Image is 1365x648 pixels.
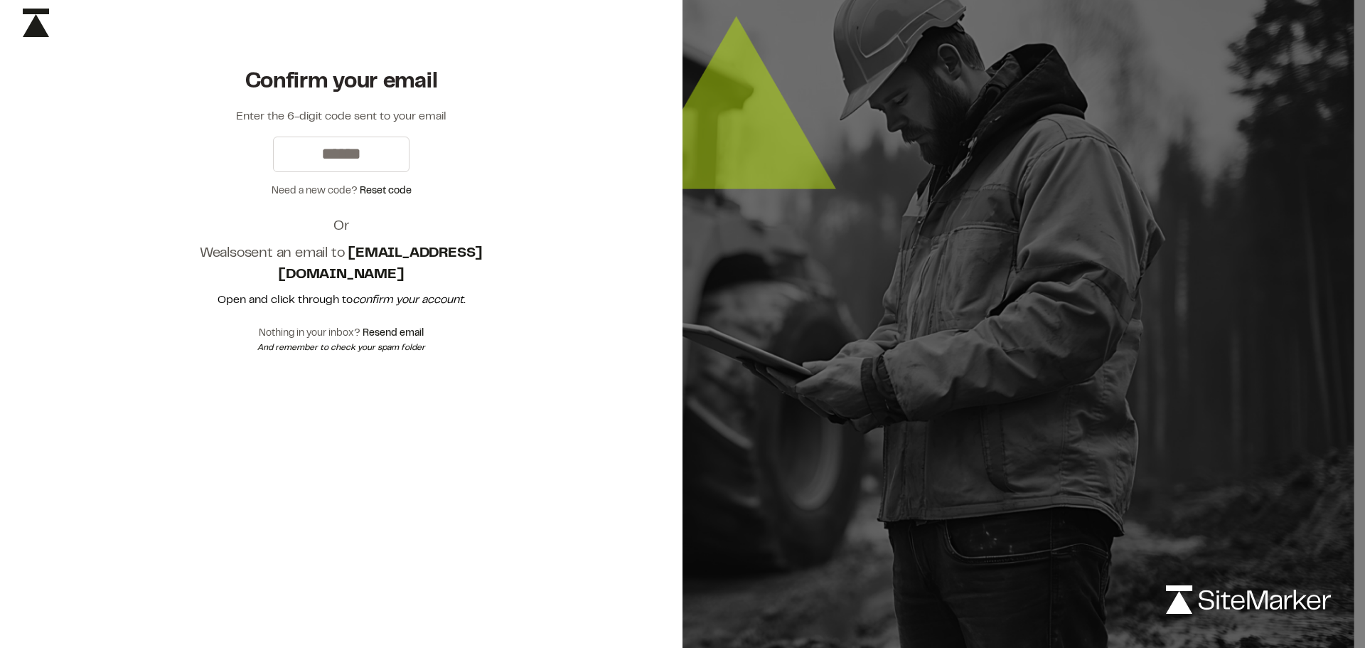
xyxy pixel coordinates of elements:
[353,295,464,305] em: confirm your account
[182,68,500,97] h1: Confirm your email
[1166,585,1331,614] img: logo-white-rebrand.svg
[360,184,412,199] button: Reset code
[182,326,500,341] div: Nothing in your inbox?
[363,326,424,341] button: Resend email
[182,243,500,286] h1: We also sent an email to
[182,341,500,354] div: And remember to check your spam folder
[182,292,500,309] p: Open and click through to .
[278,248,483,281] strong: [EMAIL_ADDRESS][DOMAIN_NAME]
[182,216,500,238] h2: Or
[182,108,500,125] p: Enter the 6-digit code sent to your email
[182,184,500,199] div: Need a new code?
[23,9,49,37] img: icon-black-rebrand.svg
